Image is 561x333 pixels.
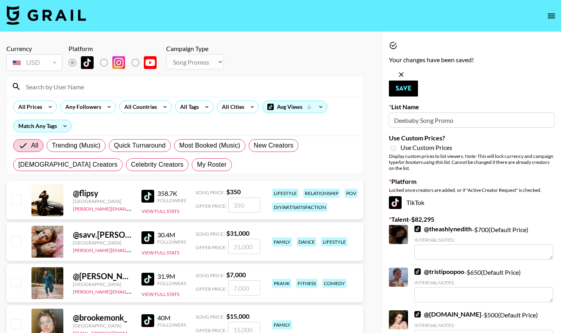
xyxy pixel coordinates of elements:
button: View Full Stats [141,250,179,256]
div: Followers [157,322,186,328]
img: Grail Talent [6,6,86,25]
div: Avg Views [263,101,327,113]
button: open drawer [543,8,559,24]
span: Offer Price: [196,203,227,209]
img: YouTube [144,56,157,69]
img: Instagram [112,56,125,69]
label: Platform [389,177,555,185]
div: USD [8,56,61,70]
img: TikTok [414,268,421,275]
span: Song Price: [196,189,225,195]
img: TikTok [414,311,421,317]
div: - $ 650 (Default Price) [414,268,553,302]
div: [GEOGRAPHIC_DATA] [73,240,132,246]
div: Internal Notes: [414,280,553,286]
input: 31,000 [228,239,260,254]
a: @[DOMAIN_NAME] [414,310,481,318]
img: TikTok [141,231,154,244]
img: TikTok [81,56,94,69]
span: Offer Price: [196,286,227,292]
label: Talent - $ 82,295 [389,215,555,223]
img: TikTok [389,196,402,209]
div: @ savv.[PERSON_NAME] [73,230,132,240]
strong: $ 7,000 [226,271,246,278]
img: TikTok [141,314,154,327]
div: dance [297,237,316,246]
span: [DEMOGRAPHIC_DATA] Creators [18,160,118,169]
span: Song Price: [196,314,225,320]
div: family [272,320,292,329]
span: Quick Turnaround [114,141,166,150]
div: relationship [303,189,340,198]
label: List Name [389,103,555,111]
div: All Countries [120,101,159,113]
div: Your changes have been saved! [389,53,555,67]
img: TikTok [414,226,421,232]
div: Any Followers [61,101,103,113]
div: TikTok [389,196,555,209]
span: Song Price: [196,231,225,237]
button: Close [395,69,407,81]
div: Match Any Tags [14,120,71,132]
strong: $ 31,000 [226,229,249,237]
div: Display custom prices to list viewers. Note: This will lock currency and campaign type . Cannot b... [389,153,555,171]
label: Use Custom Prices? [389,134,555,142]
div: All Prices [14,101,44,113]
div: - $ 700 (Default Price) [414,225,553,260]
div: Followers [157,197,186,203]
div: 358.7K [157,189,186,197]
input: Search by User Name [21,80,358,93]
div: [GEOGRAPHIC_DATA] [73,281,132,287]
a: @theashlynedith [414,225,472,233]
div: Followers [157,239,186,245]
span: My Roster [197,160,226,169]
button: View Full Stats [141,291,179,297]
span: Celebrity Creators [131,160,184,169]
a: [PERSON_NAME][EMAIL_ADDRESS][DOMAIN_NAME] [73,204,191,212]
div: Platform [69,45,163,53]
div: @ brookemonk_ [73,313,132,323]
img: TikTok [141,273,154,286]
span: Offer Price: [196,244,227,250]
div: comedy [322,279,347,288]
div: Internal Notes: [414,237,553,243]
img: TikTok [141,190,154,203]
span: Song Price: [196,272,225,278]
a: [PERSON_NAME][EMAIL_ADDRESS][DOMAIN_NAME] [73,287,191,295]
button: Save [389,81,418,97]
div: [GEOGRAPHIC_DATA] [73,323,132,329]
span: Most Booked (Music) [179,141,240,150]
div: Locked once creators are added, or if "Active Creator Request" is checked. [389,187,555,193]
div: 30.4M [157,231,186,239]
div: lifestyle [272,189,298,198]
div: 40M [157,314,186,322]
div: @ flipsy [73,188,132,198]
div: All Cities [217,101,246,113]
em: for bookers using this list [398,159,449,165]
span: All [31,141,38,150]
input: 7,000 [228,280,260,296]
div: lifestyle [321,237,347,246]
a: @tristipoopoo [414,268,464,276]
div: Campaign Type [166,45,224,53]
input: 350 [228,197,260,213]
div: prank [272,279,291,288]
div: Followers [157,280,186,286]
div: Currency [6,45,62,53]
div: pov [345,189,358,198]
div: Internal Notes: [414,322,553,328]
div: fitness [296,279,318,288]
div: [GEOGRAPHIC_DATA] [73,198,132,204]
div: diy/art/satisfaction [272,203,328,212]
span: New Creators [254,141,294,150]
div: All Tags [175,101,200,113]
button: View Full Stats [141,208,179,214]
span: Use Custom Prices [400,144,452,152]
strong: $ 15,000 [226,312,249,320]
div: Remove selected talent to change your currency [6,53,62,73]
span: Trending (Music) [52,141,100,150]
div: @ [PERSON_NAME].[PERSON_NAME] [73,271,132,281]
a: [PERSON_NAME][EMAIL_ADDRESS][DOMAIN_NAME] [73,246,191,253]
div: Remove selected talent to change platforms [69,54,163,71]
div: family [272,237,292,246]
